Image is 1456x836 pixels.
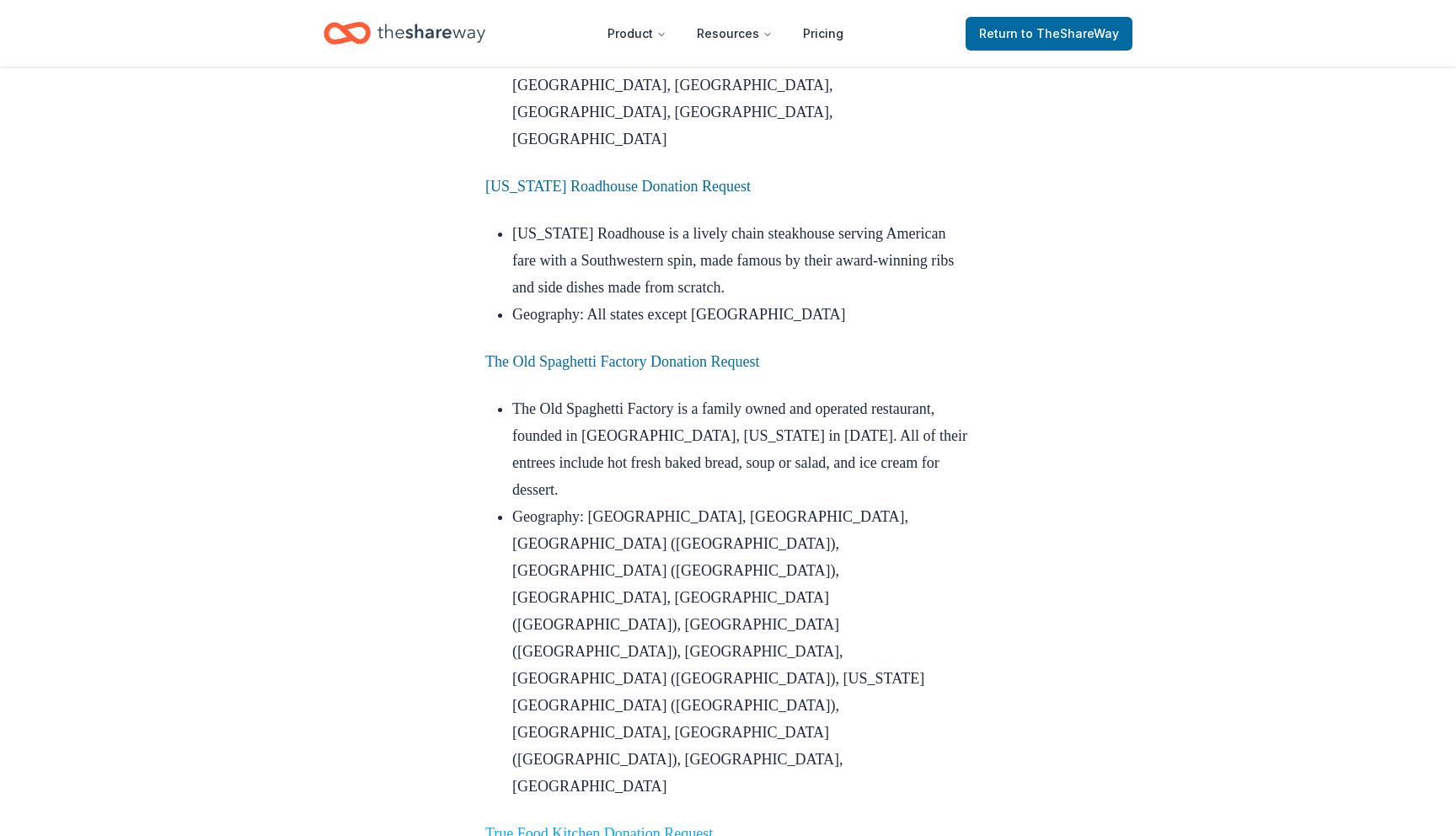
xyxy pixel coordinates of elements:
[594,13,857,53] nav: Main
[683,17,786,51] button: Resources
[512,220,971,301] li: [US_STATE] Roadhouse is a lively chain steakhouse serving American fare with a Southwestern spin,...
[979,24,1119,44] span: Return
[594,17,680,51] button: Product
[485,178,751,195] a: [US_STATE] Roadhouse Donation Request
[512,301,971,328] li: Geography: All states except [GEOGRAPHIC_DATA]
[966,17,1132,51] a: Returnto TheShareWay
[485,353,759,370] a: The Old Spaghetti Factory Donation Request
[512,395,971,503] li: The Old Spaghetti Factory is a family owned and operated restaurant, founded in [GEOGRAPHIC_DATA]...
[790,17,857,51] a: Pricing
[324,13,485,53] a: Home
[512,503,971,800] li: Geography: [GEOGRAPHIC_DATA], [GEOGRAPHIC_DATA], [GEOGRAPHIC_DATA] ([GEOGRAPHIC_DATA]), [GEOGRAPH...
[1021,26,1119,40] span: to TheShareWay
